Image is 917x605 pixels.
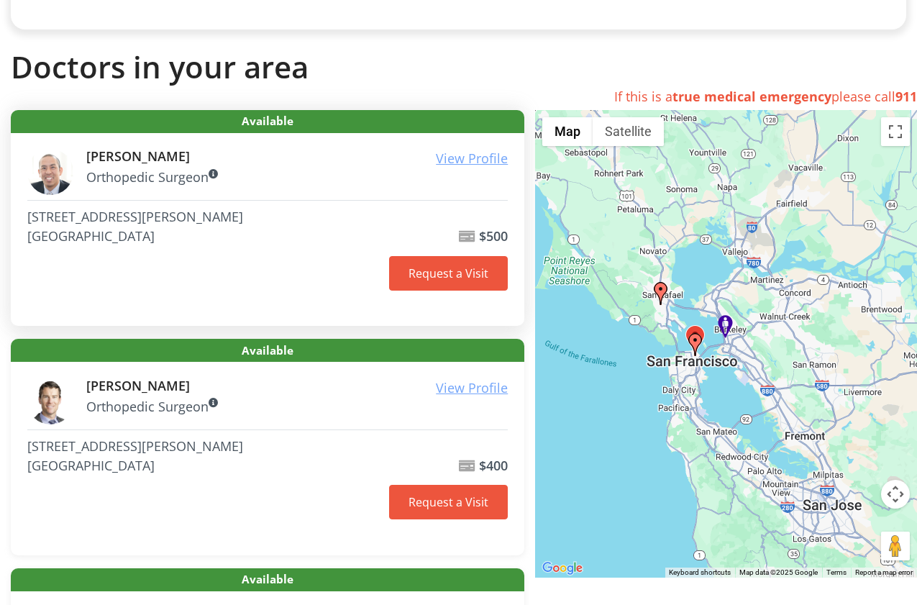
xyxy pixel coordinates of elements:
[27,207,383,246] address: [STREET_ADDRESS][PERSON_NAME] [GEOGRAPHIC_DATA]
[389,256,508,291] a: Request a Visit
[826,568,847,576] a: Terms
[593,117,664,146] button: Show satellite imagery
[479,227,508,245] b: $500
[855,568,913,576] a: Report a map error
[436,150,508,167] u: View Profile
[739,568,818,576] span: Map data ©2025 Google
[436,378,508,398] a: View Profile
[881,117,910,146] button: Toggle fullscreen view
[895,88,917,105] strong: 911
[86,168,508,187] p: Orthopedic Surgeon
[881,532,910,560] button: Drag Pegman onto the map to open Street View
[436,379,508,396] u: View Profile
[881,480,910,509] button: Map camera controls
[11,49,906,85] h2: Doctors in your area
[86,149,508,165] h6: [PERSON_NAME]
[539,559,586,578] img: Google
[27,378,73,424] img: Patrick
[11,339,524,362] span: Available
[27,149,73,195] img: James
[614,88,917,105] span: If this is a please call
[389,485,508,519] a: Request a Visit
[86,378,508,394] h6: [PERSON_NAME]
[542,117,593,146] button: Show street map
[436,149,508,168] a: View Profile
[672,88,831,105] strong: true medical emergency
[539,559,586,578] a: Open this area in Google Maps (opens a new window)
[11,568,524,591] span: Available
[669,568,731,578] button: Keyboard shortcuts
[11,110,524,133] span: Available
[27,437,383,476] address: [STREET_ADDRESS][PERSON_NAME] [GEOGRAPHIC_DATA]
[86,397,508,417] p: Orthopedic Surgeon
[479,457,508,474] b: $400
